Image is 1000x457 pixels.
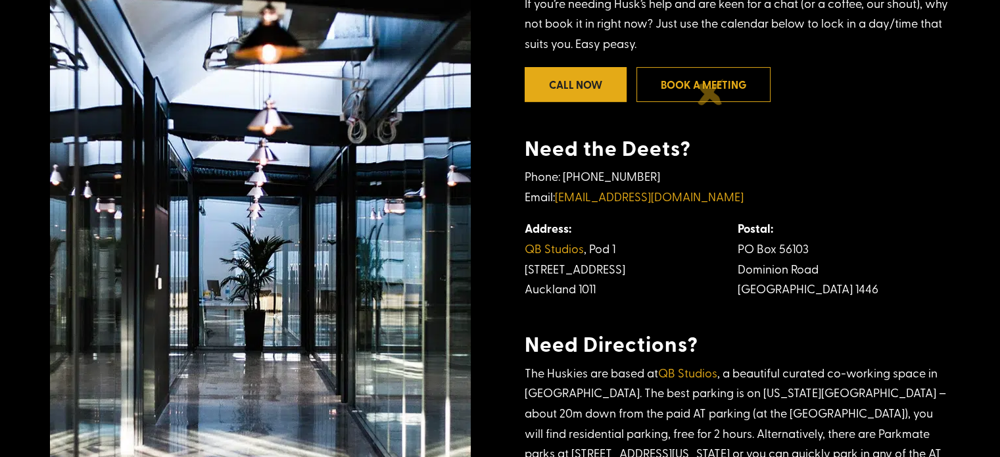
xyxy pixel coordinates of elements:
strong: Postal: [738,220,773,237]
p: Phone: [PHONE_NUMBER] Email: [525,166,950,218]
td: , Pod 1 [STREET_ADDRESS] Auckland 1011 [525,218,737,299]
a: QB Studios [525,240,584,256]
a: QB Studios [658,364,717,381]
a: [EMAIL_ADDRESS][DOMAIN_NAME] [555,188,744,204]
h4: Need Directions? [525,331,950,362]
a: Call Now [525,67,627,102]
h4: Need the Deets? [525,135,950,166]
a: Book a meeting [636,67,771,102]
strong: Address: [525,220,571,237]
td: PO Box 56103 Dominion Road [GEOGRAPHIC_DATA] 1446 [738,218,950,299]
